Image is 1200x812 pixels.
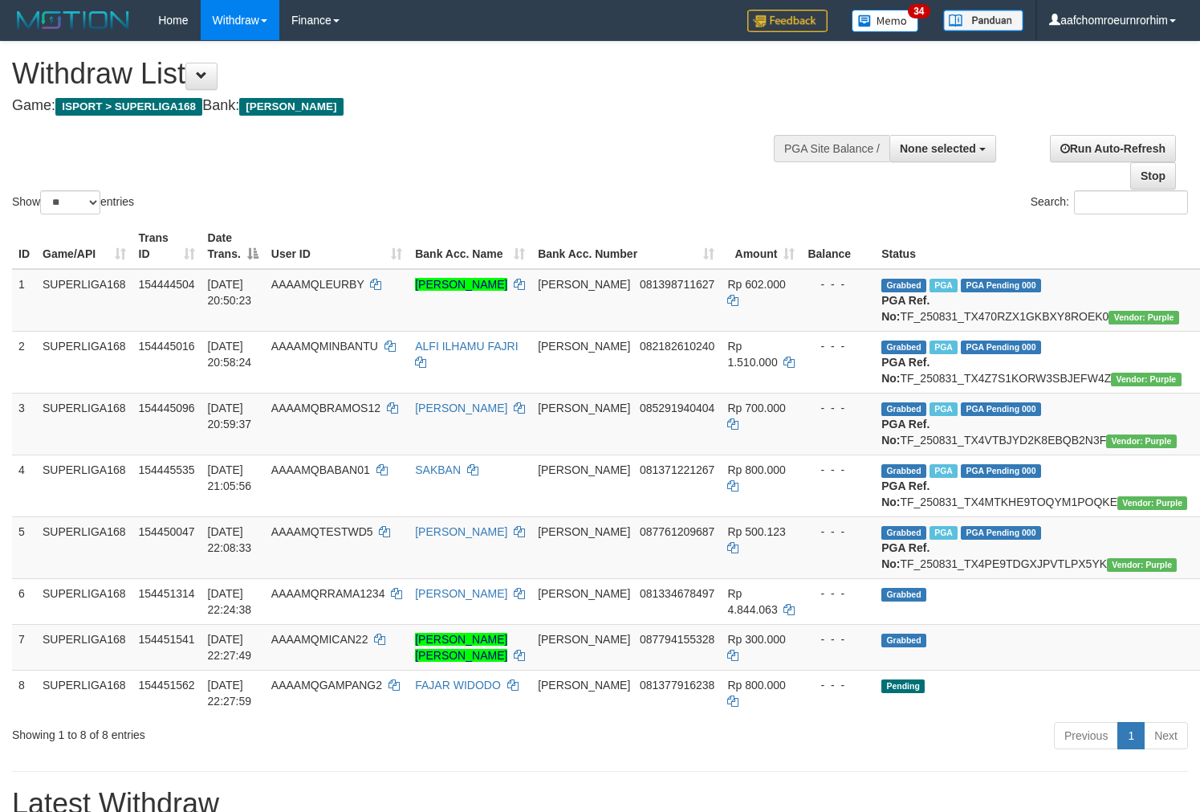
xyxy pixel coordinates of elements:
[881,679,925,693] span: Pending
[271,679,382,692] span: AAAAMQGAMPANG2
[531,223,721,269] th: Bank Acc. Number: activate to sort column ascending
[1054,722,1118,749] a: Previous
[271,278,364,291] span: AAAAMQLEURBY
[271,587,385,600] span: AAAAMQRRAMA1234
[875,269,1194,332] td: TF_250831_TX470RZX1GKBXY8ROEK0
[875,455,1194,516] td: TF_250831_TX4MTKHE9TOQYM1POQKE
[12,670,36,716] td: 8
[961,464,1041,478] span: PGA Pending
[12,624,36,670] td: 7
[12,578,36,624] td: 6
[538,633,630,646] span: [PERSON_NAME]
[961,526,1041,540] span: PGA Pending
[55,98,202,116] span: ISPORT > SUPERLIGA168
[881,634,926,647] span: Grabbed
[208,587,252,616] span: [DATE] 22:24:38
[807,677,868,693] div: - - -
[961,402,1041,416] span: PGA Pending
[415,463,461,476] a: SAKBAN
[1108,311,1178,324] span: Vendor URL: https://trx4.1velocity.biz
[139,525,195,538] span: 154450047
[881,294,929,323] b: PGA Ref. No:
[721,223,801,269] th: Amount: activate to sort column ascending
[640,587,714,600] span: Copy 081334678497 to clipboard
[36,393,132,455] td: SUPERLIGA168
[640,278,714,291] span: Copy 081398711627 to clipboard
[139,633,195,646] span: 154451541
[1117,496,1187,510] span: Vendor URL: https://trx4.1velocity.biz
[881,464,926,478] span: Grabbed
[807,338,868,354] div: - - -
[271,340,378,353] span: AAAAMQMINBANTU
[881,341,926,354] span: Grabbed
[875,331,1194,393] td: TF_250831_TX4Z7S1KORW3SBJEFW4Z
[881,588,926,602] span: Grabbed
[12,393,36,455] td: 3
[409,223,531,269] th: Bank Acc. Name: activate to sort column ascending
[727,463,785,476] span: Rp 800.000
[875,516,1194,578] td: TF_250831_TX4PE9TDGXJPVTLPX5YK
[807,631,868,647] div: - - -
[807,276,868,292] div: - - -
[415,679,501,692] a: FAJAR WIDODO
[774,135,889,162] div: PGA Site Balance /
[208,525,252,554] span: [DATE] 22:08:33
[727,525,785,538] span: Rp 500.123
[208,463,252,492] span: [DATE] 21:05:56
[208,402,252,430] span: [DATE] 20:59:37
[747,10,828,32] img: Feedback.jpg
[239,98,343,116] span: [PERSON_NAME]
[12,98,784,114] h4: Game: Bank:
[271,633,368,646] span: AAAAMQMICAN22
[929,341,958,354] span: Marked by aafheankoy
[727,679,785,692] span: Rp 800.000
[881,479,929,508] b: PGA Ref. No:
[1107,558,1177,572] span: Vendor URL: https://trx4.1velocity.biz
[727,633,785,646] span: Rp 300.000
[538,402,630,414] span: [PERSON_NAME]
[807,524,868,540] div: - - -
[1050,135,1176,162] a: Run Auto-Refresh
[415,402,507,414] a: [PERSON_NAME]
[881,356,929,385] b: PGA Ref. No:
[36,455,132,516] td: SUPERLIGA168
[640,525,714,538] span: Copy 087761209687 to clipboard
[640,340,714,353] span: Copy 082182610240 to clipboard
[271,525,373,538] span: AAAAMQTESTWD5
[1106,435,1176,448] span: Vendor URL: https://trx4.1velocity.biz
[415,587,507,600] a: [PERSON_NAME]
[881,418,929,447] b: PGA Ref. No:
[139,340,195,353] span: 154445016
[640,633,714,646] span: Copy 087794155328 to clipboard
[415,633,507,662] a: [PERSON_NAME] [PERSON_NAME]
[929,464,958,478] span: Marked by aafheankoy
[1031,190,1188,214] label: Search:
[538,679,630,692] span: [PERSON_NAME]
[929,402,958,416] span: Marked by aafheankoy
[208,278,252,307] span: [DATE] 20:50:23
[1111,373,1181,386] span: Vendor URL: https://trx4.1velocity.biz
[208,633,252,662] span: [DATE] 22:27:49
[208,679,252,708] span: [DATE] 22:27:59
[961,279,1041,292] span: PGA Pending
[875,223,1194,269] th: Status
[36,578,132,624] td: SUPERLIGA168
[415,525,507,538] a: [PERSON_NAME]
[271,402,380,414] span: AAAAMQBRAMOS12
[36,516,132,578] td: SUPERLIGA168
[12,455,36,516] td: 4
[961,341,1041,354] span: PGA Pending
[36,331,132,393] td: SUPERLIGA168
[943,10,1023,31] img: panduan.png
[208,340,252,369] span: [DATE] 20:58:24
[132,223,201,269] th: Trans ID: activate to sort column ascending
[875,393,1194,455] td: TF_250831_TX4VTBJYD2K8EBQB2N3F
[727,340,777,369] span: Rp 1.510.000
[36,223,132,269] th: Game/API: activate to sort column ascending
[415,340,518,353] a: ALFI ILHAMU FAJRI
[640,679,714,692] span: Copy 081377916238 to clipboard
[929,279,958,292] span: Marked by aafounsreynich
[139,587,195,600] span: 154451314
[12,190,134,214] label: Show entries
[538,278,630,291] span: [PERSON_NAME]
